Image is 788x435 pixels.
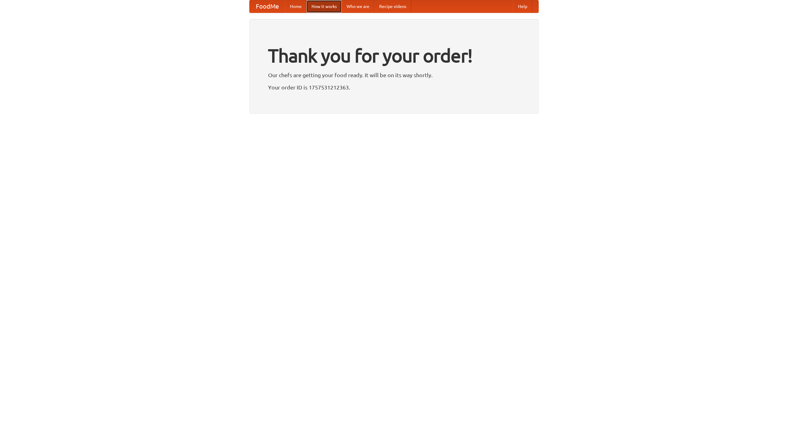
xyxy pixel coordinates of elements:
[307,0,342,13] a: How it works
[342,0,374,13] a: Who we are
[268,41,520,70] h1: Thank you for your order!
[374,0,411,13] a: Recipe videos
[268,70,520,80] p: Our chefs are getting your food ready. It will be on its way shortly.
[268,83,520,92] p: Your order ID is 1757531212363.
[513,0,532,13] a: Help
[250,0,285,13] a: FoodMe
[285,0,307,13] a: Home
